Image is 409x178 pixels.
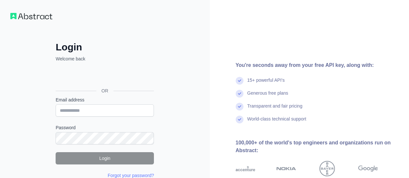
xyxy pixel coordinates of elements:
[247,116,307,129] div: World-class technical support
[247,77,285,90] div: 15+ powerful API's
[319,161,335,176] img: bayer
[236,61,399,69] div: You're seconds away from your free API key, along with:
[236,90,243,98] img: check mark
[236,116,243,123] img: check mark
[56,124,154,131] label: Password
[236,103,243,110] img: check mark
[276,161,296,176] img: nokia
[236,161,255,176] img: accenture
[247,90,288,103] div: Generous free plans
[247,103,303,116] div: Transparent and fair pricing
[96,88,113,94] span: OR
[56,97,154,103] label: Email address
[56,56,154,62] p: Welcome back
[56,152,154,164] button: Login
[56,41,154,53] h2: Login
[358,161,378,176] img: google
[52,69,156,83] iframe: Sign in with Google Button
[236,139,399,154] div: 100,000+ of the world's top engineers and organizations run on Abstract:
[108,173,154,178] a: Forgot your password?
[10,13,52,19] img: Workflow
[236,77,243,85] img: check mark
